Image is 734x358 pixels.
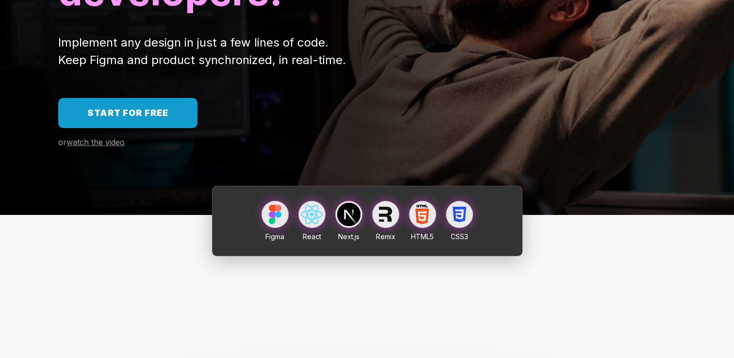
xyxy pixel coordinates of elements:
a: Start for free [58,98,197,128]
span: Start for free [87,108,168,118]
span: HTML5 [411,232,434,241]
span: CSS3 [451,232,468,241]
span: React [303,232,321,241]
span: watch the video [66,137,125,147]
span: Implement any design in just a few lines of code. Keep Figma and product synchronized, in real-time. [58,35,346,67]
a: orwatch the video [58,138,125,147]
span: Figma [265,232,284,241]
span: or [58,137,66,147]
span: Remix [376,232,395,241]
span: Next.js [338,232,359,241]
